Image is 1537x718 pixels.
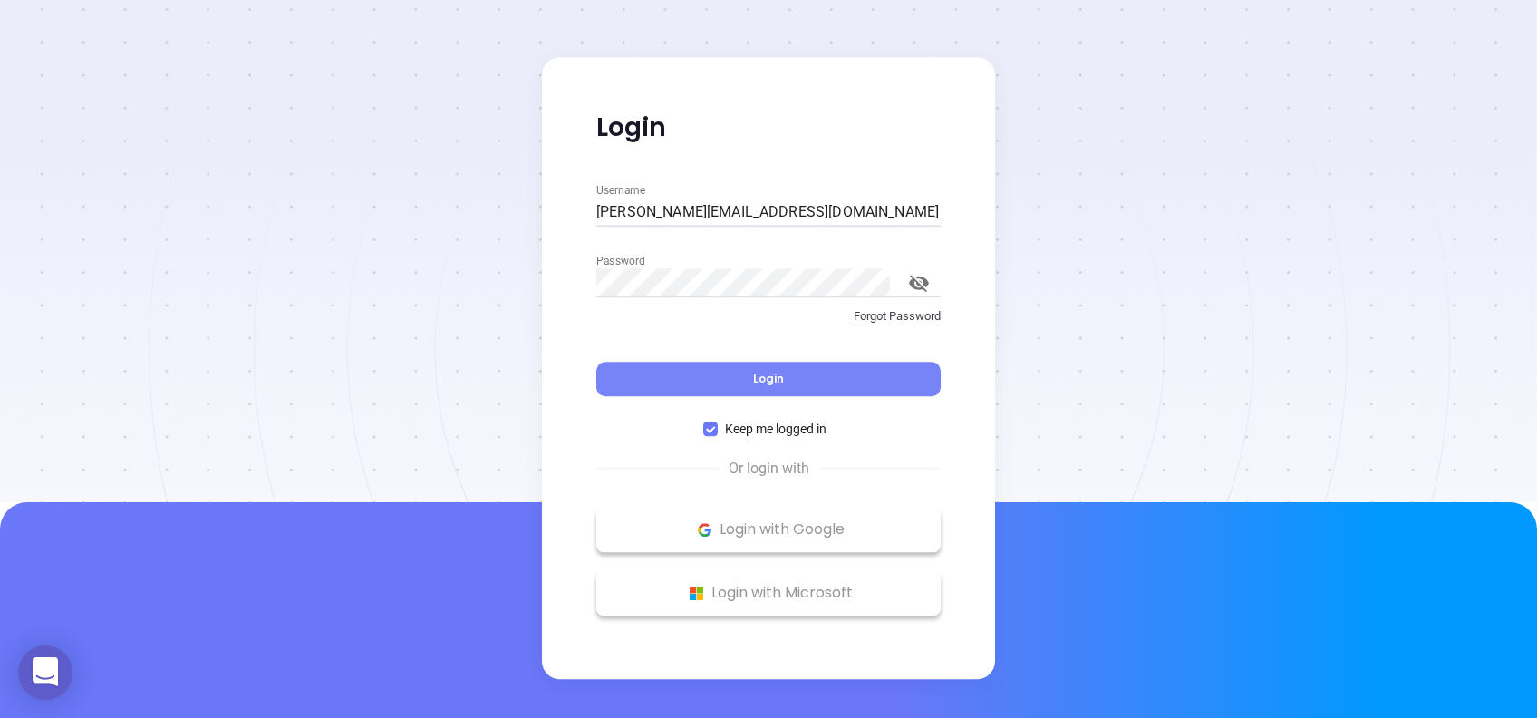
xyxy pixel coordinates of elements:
p: Forgot Password [596,307,941,325]
span: Keep me logged in [718,419,834,439]
button: toggle password visibility [897,261,941,305]
button: Microsoft Logo Login with Microsoft [596,570,941,616]
span: Or login with [720,458,818,480]
label: Username [596,185,645,196]
label: Password [596,256,644,267]
p: Login [596,112,941,144]
img: Microsoft Logo [685,582,708,605]
img: Google Logo [693,519,716,541]
button: Login [596,362,941,396]
span: Login [753,371,784,386]
p: Login with Microsoft [605,579,932,606]
a: Forgot Password [596,307,941,340]
button: Google Logo Login with Google [596,507,941,552]
p: Login with Google [605,516,932,543]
